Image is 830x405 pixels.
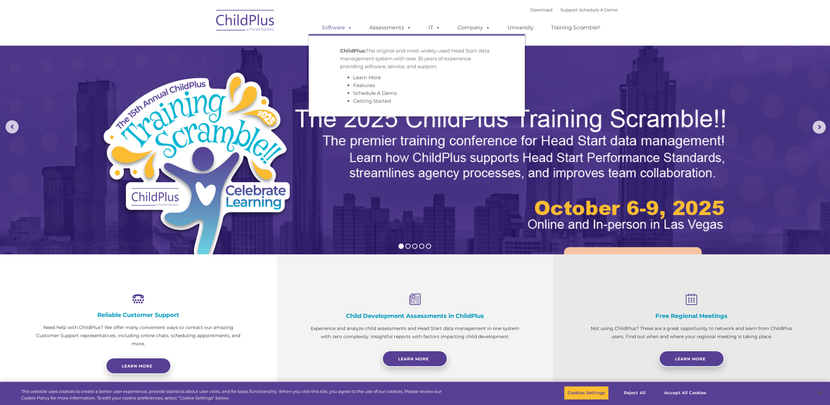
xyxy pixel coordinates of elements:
p: Not using ChildPlus? These are a great opportunity to network and learn from ChildPlus users. Fin... [586,324,797,341]
a: Learn More [382,351,447,367]
a: Support [560,7,578,12]
a: Learn more [106,358,171,374]
font: | [530,7,618,12]
a: Company [451,21,497,34]
span: Learn More [398,356,429,361]
a: Learn More [353,74,381,81]
h4: Free Regional Meetings [586,312,797,320]
a: University [501,21,540,34]
img: ChildPlus by Procare Solutions [213,5,278,38]
p: Experience and analyze child assessments and Head Start data management in one system with zero c... [309,324,521,341]
a: Schedule A Demo [353,90,397,96]
a: Download [530,7,553,12]
h4: Child Development Assessments in ChildPlus [309,312,521,320]
a: Learn More [659,351,724,367]
div: This website uses cookies to create a better user experience, provide statistics about user visit... [21,388,457,401]
span: Learn more [122,364,152,368]
button: Accept All Cookies [661,386,710,400]
p: Need help with ChildPlus? We offer many convenient ways to contact our amazing Customer Support r... [33,323,244,348]
a: Learn More [564,247,702,284]
strong: ChildPlus: [340,48,366,54]
a: Training Scramble!! [544,21,607,34]
a: Software [315,21,359,34]
button: Reject All [614,386,655,400]
span: Learn More [675,356,706,361]
a: Features [353,82,375,88]
span: Last name [91,43,111,48]
p: The original and most widely-used Head Start data management system with over 35 years of experie... [340,47,493,70]
a: Schedule A Demo [579,7,618,12]
a: Assessments [363,21,418,34]
button: Cookies Settings [564,386,609,400]
a: IT [422,21,447,34]
span: Phone number [91,70,118,75]
h4: Reliable Customer Support [33,311,244,319]
a: Getting Started [353,98,391,104]
button: Close [812,386,827,400]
